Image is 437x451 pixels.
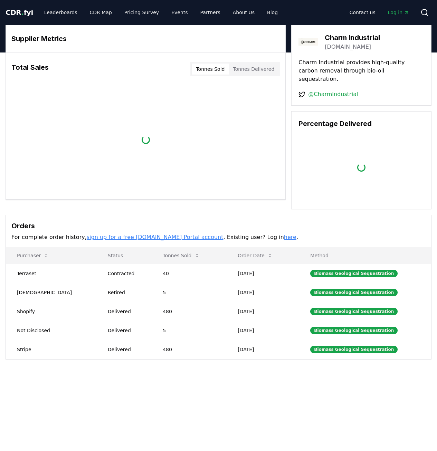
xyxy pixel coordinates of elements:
div: loading [357,163,365,172]
a: About Us [227,6,260,19]
p: Method [305,252,426,259]
a: here [284,234,296,240]
td: Stripe [6,340,97,359]
nav: Main [39,6,283,19]
div: Biomass Geological Sequestration [310,327,398,334]
button: Purchaser [11,249,55,262]
div: Delivered [108,327,146,334]
td: [DEMOGRAPHIC_DATA] [6,283,97,302]
a: Pricing Survey [119,6,164,19]
a: CDR Map [84,6,117,19]
p: For complete order history, . Existing user? Log in . [11,233,426,241]
td: Shopify [6,302,97,321]
h3: Supplier Metrics [11,33,280,44]
h3: Percentage Delivered [298,118,424,129]
td: Not Disclosed [6,321,97,340]
button: Tonnes Sold [192,64,229,75]
div: Retired [108,289,146,296]
span: Log in [388,9,409,16]
td: 5 [152,321,227,340]
a: sign up for a free [DOMAIN_NAME] Portal account [87,234,224,240]
a: Leaderboards [39,6,83,19]
td: 5 [152,283,227,302]
a: CDR.fyi [6,8,33,17]
h3: Charm Industrial [325,32,380,43]
p: Status [102,252,146,259]
a: Blog [262,6,283,19]
div: Biomass Geological Sequestration [310,346,398,353]
button: Tonnes Sold [157,249,205,262]
div: Biomass Geological Sequestration [310,308,398,315]
a: Log in [382,6,415,19]
td: [DATE] [227,321,299,340]
td: Terraset [6,264,97,283]
td: 480 [152,340,227,359]
td: [DATE] [227,283,299,302]
a: Contact us [344,6,381,19]
img: Charm Industrial-logo [298,32,318,51]
a: @CharmIndustrial [308,90,358,98]
div: Biomass Geological Sequestration [310,270,398,277]
td: [DATE] [227,340,299,359]
a: Partners [195,6,226,19]
button: Tonnes Delivered [229,64,278,75]
span: CDR fyi [6,8,33,17]
a: [DOMAIN_NAME] [325,43,371,51]
td: [DATE] [227,302,299,321]
div: Delivered [108,308,146,315]
td: [DATE] [227,264,299,283]
p: Charm Industrial provides high-quality carbon removal through bio-oil sequestration. [298,58,424,83]
div: Contracted [108,270,146,277]
td: 40 [152,264,227,283]
button: Order Date [232,249,278,262]
a: Events [166,6,193,19]
span: . [21,8,24,17]
h3: Total Sales [11,62,49,76]
td: 480 [152,302,227,321]
div: Biomass Geological Sequestration [310,289,398,296]
nav: Main [344,6,415,19]
h3: Orders [11,221,426,231]
div: Delivered [108,346,146,353]
div: loading [142,136,150,144]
